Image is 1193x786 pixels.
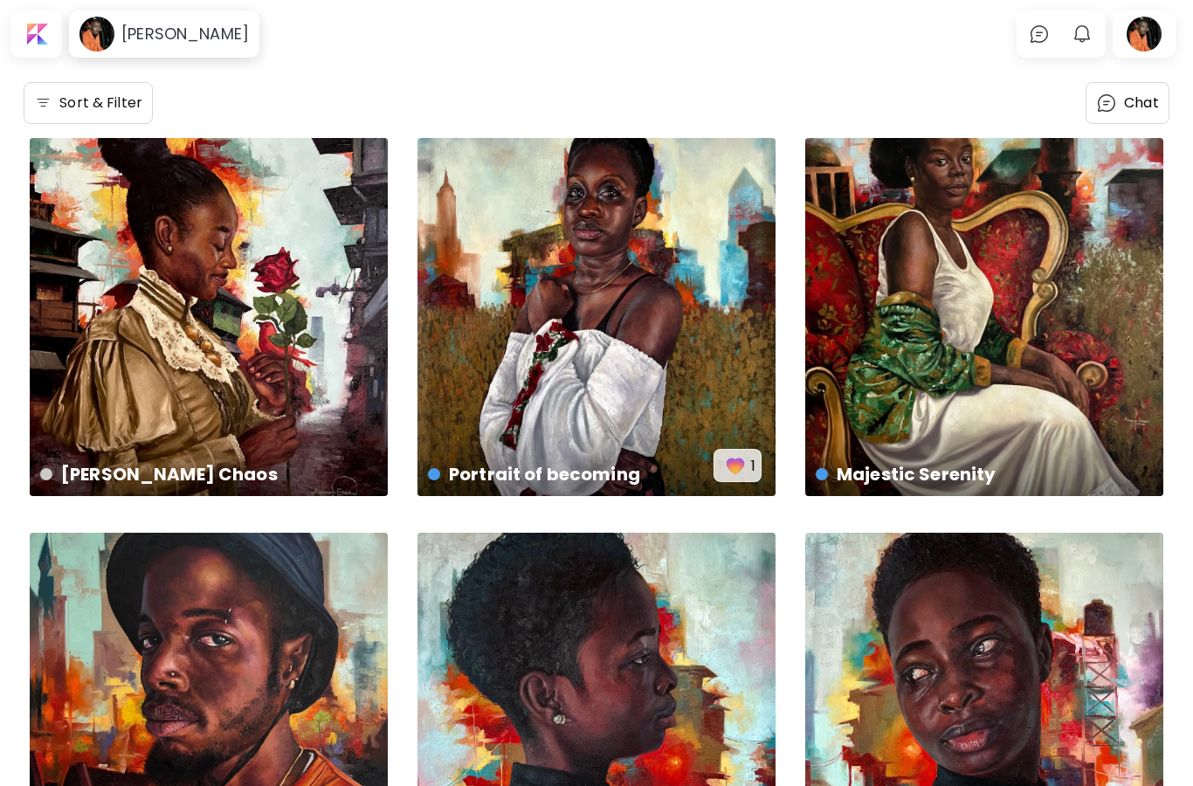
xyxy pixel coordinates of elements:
img: chatIcon [1029,24,1050,45]
img: bellIcon [1072,24,1093,45]
button: bellIcon [1067,19,1097,49]
a: [PERSON_NAME] Chaoshttps://cdn.kaleido.art/CDN/Artwork/167952/Primary/medium.webp?updated=745870 [30,138,388,496]
h4: [PERSON_NAME] Chaos [40,461,374,487]
h6: Sort & Filter [59,93,142,114]
p: 1 [751,455,755,477]
h6: [PERSON_NAME] [121,24,249,45]
p: Chat [1124,93,1159,114]
img: chatIcon [1096,93,1117,114]
button: favorites1 [714,449,762,482]
h4: Portrait of becoming [428,461,714,487]
h4: Majestic Serenity [816,461,1149,487]
img: favorites [723,453,748,478]
a: Majestic Serenityhttps://cdn.kaleido.art/CDN/Artwork/166776/Primary/medium.webp?updated=742546 [805,138,1163,496]
a: Portrait of becomingfavorites1https://cdn.kaleido.art/CDN/Artwork/167819/Primary/medium.webp?upda... [417,138,776,496]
